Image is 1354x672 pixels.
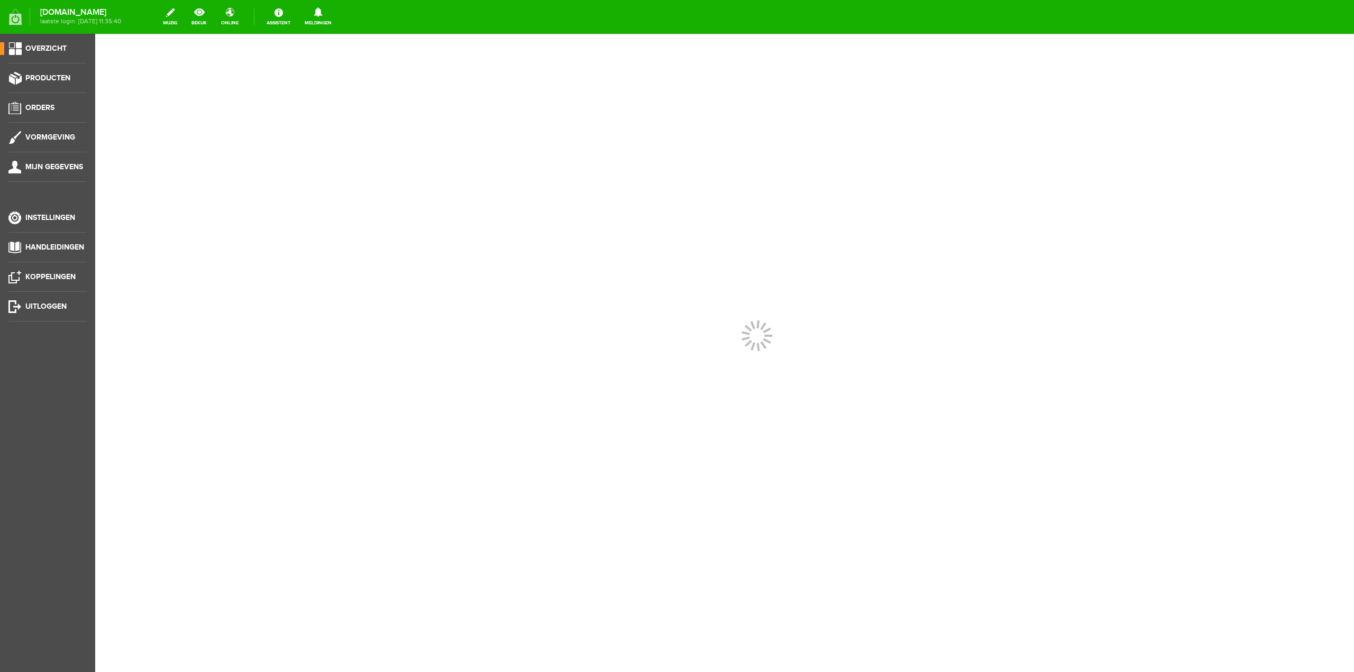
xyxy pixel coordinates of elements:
span: Overzicht [25,44,67,53]
span: Koppelingen [25,272,76,281]
a: Assistent [260,5,297,29]
a: online [215,5,245,29]
span: laatste login: [DATE] 11:35:40 [40,19,121,24]
span: Orders [25,103,54,112]
span: Vormgeving [25,133,75,142]
strong: [DOMAIN_NAME] [40,10,121,15]
a: bekijk [185,5,213,29]
span: Handleidingen [25,243,84,252]
span: Uitloggen [25,302,67,311]
a: wijzig [157,5,184,29]
a: Meldingen [298,5,338,29]
span: Mijn gegevens [25,162,83,171]
span: Instellingen [25,213,75,222]
span: Producten [25,73,70,82]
